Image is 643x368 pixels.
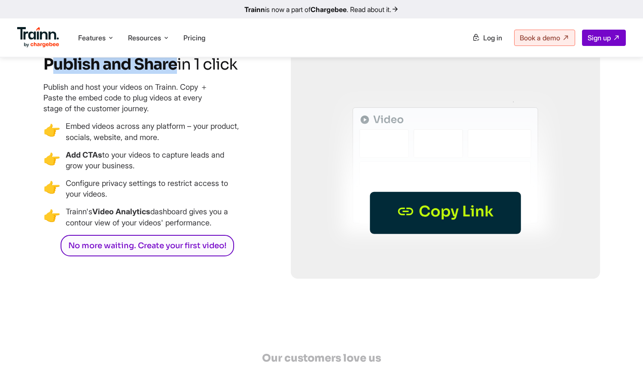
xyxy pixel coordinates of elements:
a: Log in [467,30,507,46]
span: Sign up [588,33,611,42]
b: Trainn [244,5,265,14]
a: No more waiting. Create your first video! [61,235,234,256]
span: 👉 [43,178,61,199]
span: Log in [483,33,502,42]
img: Trainn Logo [17,27,59,48]
b: Chargebee [311,5,347,14]
h3: Publish and Share [43,55,242,74]
span: Book a demo [520,33,560,42]
p: to your videos to capture leads and grow your business. [66,149,242,171]
span: Features [78,33,106,43]
a: Sign up [582,30,626,46]
p: Configure privacy settings to restrict access to your videos. [66,178,242,199]
span: 👉 [43,149,61,171]
p: Trainn's dashboard gives you a contour view of your videos' performance. [66,206,242,228]
img: video-share.svg [291,38,600,279]
span: Resources [128,33,161,43]
span: 👉 [43,121,61,142]
a: Book a demo [514,30,575,46]
a: Pricing [183,33,205,42]
span: in 1 click [177,55,238,74]
span: Our customers love us [262,352,381,365]
p: Publish and host your videos on Trainn. Copy ＋ Paste the embed code to plug videos at every stage... [43,82,219,114]
b: Add CTAs [66,150,102,159]
span: 👉 [43,206,61,228]
iframe: Chat Widget [600,327,643,368]
b: Video Analytics [92,207,150,216]
p: Embed videos across any platform – your product, socials, website, and more. [66,121,242,142]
